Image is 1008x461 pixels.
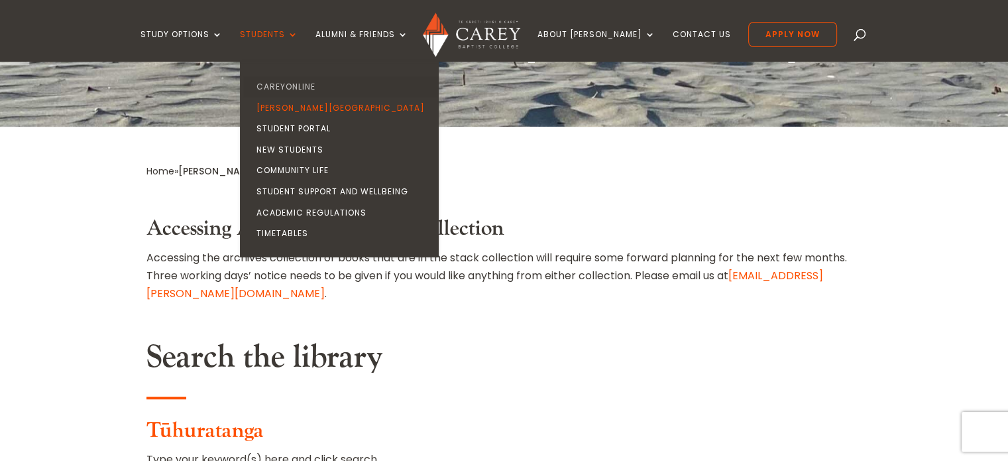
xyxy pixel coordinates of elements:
[146,419,862,450] h3: Tūhuratanga
[243,139,442,161] a: New Students
[243,98,442,119] a: [PERSON_NAME][GEOGRAPHIC_DATA]
[748,22,837,47] a: Apply Now
[673,30,731,61] a: Contact Us
[243,76,442,98] a: CareyOnline
[315,30,408,61] a: Alumni & Friends
[243,160,442,181] a: Community Life
[178,165,363,178] span: [PERSON_NAME][GEOGRAPHIC_DATA]
[423,13,520,57] img: Carey Baptist College
[243,202,442,224] a: Academic Regulations
[243,118,442,139] a: Student Portal
[146,338,862,383] h2: Search the library
[140,30,223,61] a: Study Options
[146,249,862,303] p: Accessing the archives collection or books that are in the stack collection will require some for...
[146,165,363,178] span: »
[146,216,862,248] h3: Accessing Archives and Stack Collection
[243,181,442,202] a: Student Support and Wellbeing
[537,30,655,61] a: About [PERSON_NAME]
[146,165,174,178] a: Home
[240,30,298,61] a: Students
[243,223,442,244] a: Timetables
